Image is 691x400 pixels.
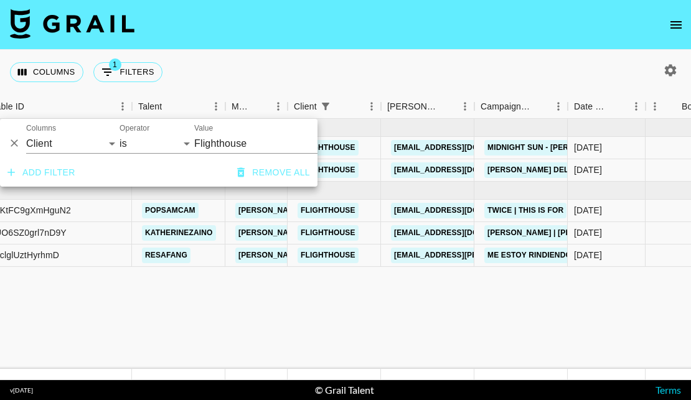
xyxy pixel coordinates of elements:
a: TWICE | This Is For [484,203,566,218]
div: Manager [232,95,251,119]
div: Date Created [574,95,609,119]
label: Operator [120,123,149,134]
button: Sort [438,98,456,115]
div: 7/6/2025 [574,249,602,261]
div: © Grail Talent [315,384,374,396]
button: Sort [334,98,352,115]
label: Columns [26,123,56,134]
button: Menu [456,97,474,116]
button: open drawer [664,12,689,37]
div: Campaign (Type) [481,95,532,119]
a: Me estoy rindiendo - bruses [484,248,613,263]
div: Client [294,95,317,119]
a: katherinezaino [142,225,216,241]
button: Sort [664,98,682,115]
button: Sort [532,98,549,115]
div: 5/29/2025 [574,164,602,176]
img: Grail Talent [10,9,134,39]
button: Menu [627,97,646,116]
div: Date Created [568,95,646,119]
a: Terms [656,384,681,396]
div: 1 active filter [317,98,334,115]
div: 5/22/2025 [574,141,602,154]
button: Menu [549,97,568,116]
button: Menu [646,97,664,116]
div: Manager [225,95,288,119]
button: Sort [251,98,269,115]
a: [EMAIL_ADDRESS][DOMAIN_NAME] [391,225,530,241]
a: Flighthouse [298,225,359,241]
a: Midnight Sun - [PERSON_NAME] [484,140,618,156]
button: Sort [609,98,627,115]
button: Menu [207,97,225,116]
button: Sort [162,98,179,115]
button: Delete [5,134,24,152]
button: Show filters [317,98,334,115]
button: Add filter [2,161,80,184]
a: [PERSON_NAME] del rey - bluebird [484,162,636,178]
span: 1 [109,58,121,71]
div: 7/28/2025 [574,226,602,239]
div: [PERSON_NAME] [387,95,438,119]
div: v [DATE] [10,386,33,394]
button: Show filters [93,62,162,82]
a: Flighthouse [298,162,359,178]
a: [PERSON_NAME][EMAIL_ADDRESS][DOMAIN_NAME] [235,225,438,241]
a: popsamcam [142,203,199,218]
div: Campaign (Type) [474,95,568,119]
a: [EMAIL_ADDRESS][DOMAIN_NAME] [391,140,530,156]
button: Sort [24,98,42,115]
a: [PERSON_NAME][EMAIL_ADDRESS][DOMAIN_NAME] [235,248,438,263]
button: Select columns [10,62,83,82]
a: [PERSON_NAME][EMAIL_ADDRESS][DOMAIN_NAME] [235,203,438,218]
a: Flighthouse [298,140,359,156]
button: Remove all [232,161,315,184]
button: Menu [113,97,132,116]
label: Value [194,123,213,134]
div: 7/28/2025 [574,204,602,216]
div: Client [288,95,381,119]
div: Booker [381,95,474,119]
button: Menu [269,97,288,116]
button: Menu [362,97,381,116]
a: [PERSON_NAME] | [PERSON_NAME] [484,225,625,241]
div: Talent [132,95,225,119]
a: [EMAIL_ADDRESS][DOMAIN_NAME] [391,162,530,178]
div: Talent [138,95,162,119]
a: resafang [142,248,190,263]
a: [EMAIL_ADDRESS][PERSON_NAME][DOMAIN_NAME] [391,248,594,263]
a: Flighthouse [298,248,359,263]
a: [EMAIL_ADDRESS][DOMAIN_NAME] [391,203,530,218]
a: Flighthouse [298,203,359,218]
